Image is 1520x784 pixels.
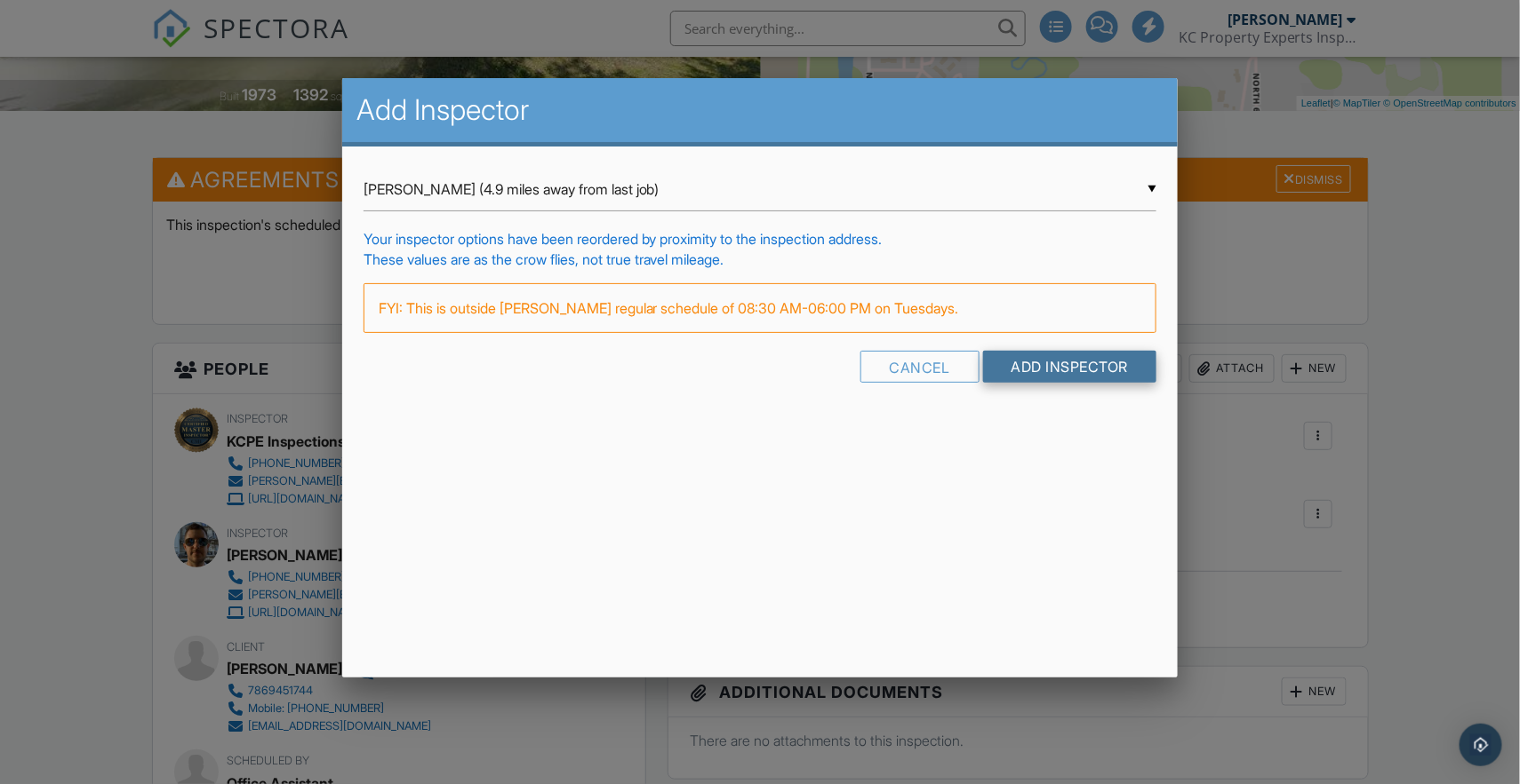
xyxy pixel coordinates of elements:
div: FYI: This is outside [PERSON_NAME] regular schedule of 08:30 AM-06:00 PM on Tuesdays. [364,283,1157,333]
div: Open Intercom Messenger [1460,724,1502,766]
div: These values are as the crow flies, not true travel mileage. [364,249,1157,269]
div: Cancel [860,351,980,383]
div: Your inspector options have been reordered by proximity to the inspection address. [364,229,1157,249]
h2: Add Inspector [356,92,1164,128]
input: Add Inspector [983,351,1157,383]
